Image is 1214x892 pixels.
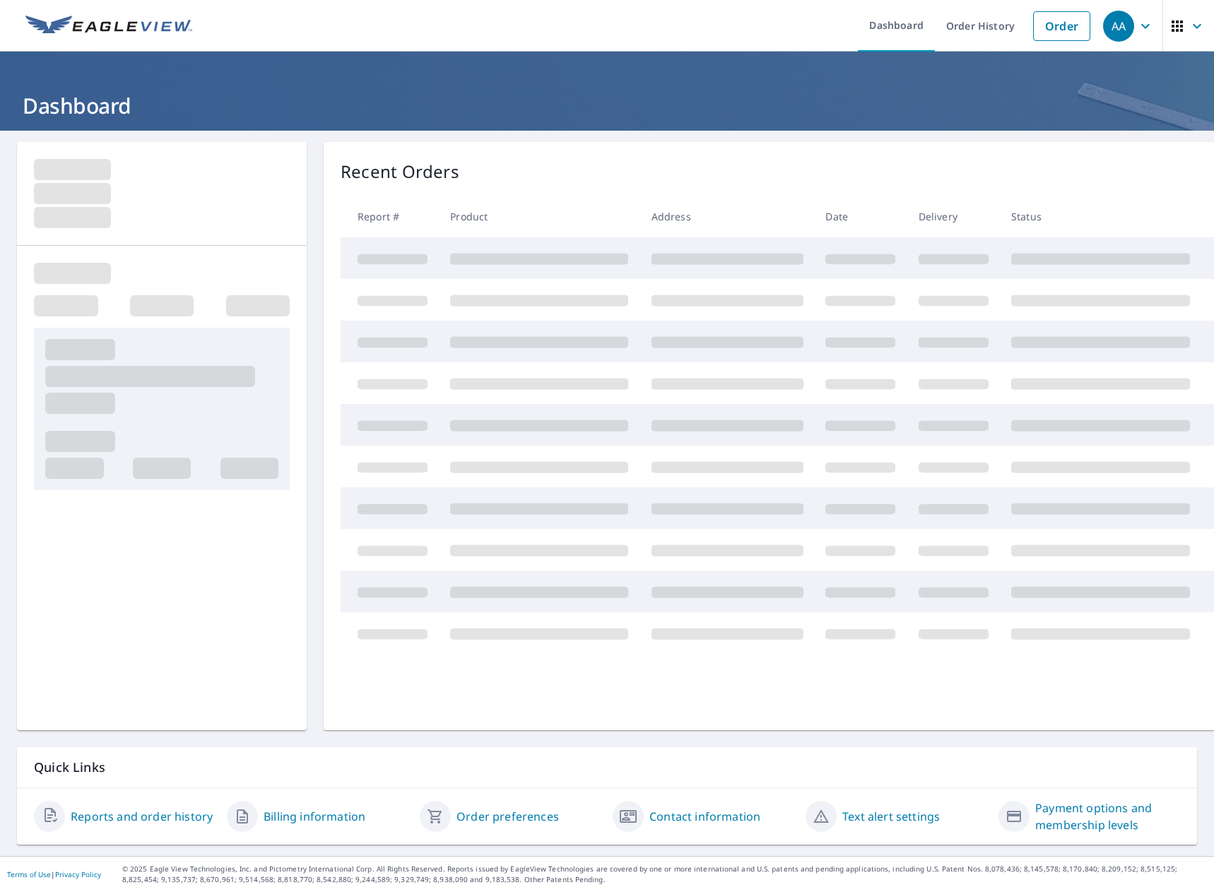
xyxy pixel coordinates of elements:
[34,759,1180,776] p: Quick Links
[640,196,815,237] th: Address
[122,864,1207,885] p: © 2025 Eagle View Technologies, Inc. and Pictometry International Corp. All Rights Reserved. Repo...
[814,196,907,237] th: Date
[25,16,192,37] img: EV Logo
[71,808,213,825] a: Reports and order history
[264,808,365,825] a: Billing information
[55,869,101,879] a: Privacy Policy
[7,870,101,879] p: |
[439,196,640,237] th: Product
[649,808,760,825] a: Contact information
[456,808,559,825] a: Order preferences
[17,91,1197,120] h1: Dashboard
[1000,196,1201,237] th: Status
[1033,11,1090,41] a: Order
[341,159,459,184] p: Recent Orders
[341,196,439,237] th: Report #
[842,808,940,825] a: Text alert settings
[907,196,1000,237] th: Delivery
[1035,799,1180,833] a: Payment options and membership levels
[7,869,51,879] a: Terms of Use
[1103,11,1134,42] div: AA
